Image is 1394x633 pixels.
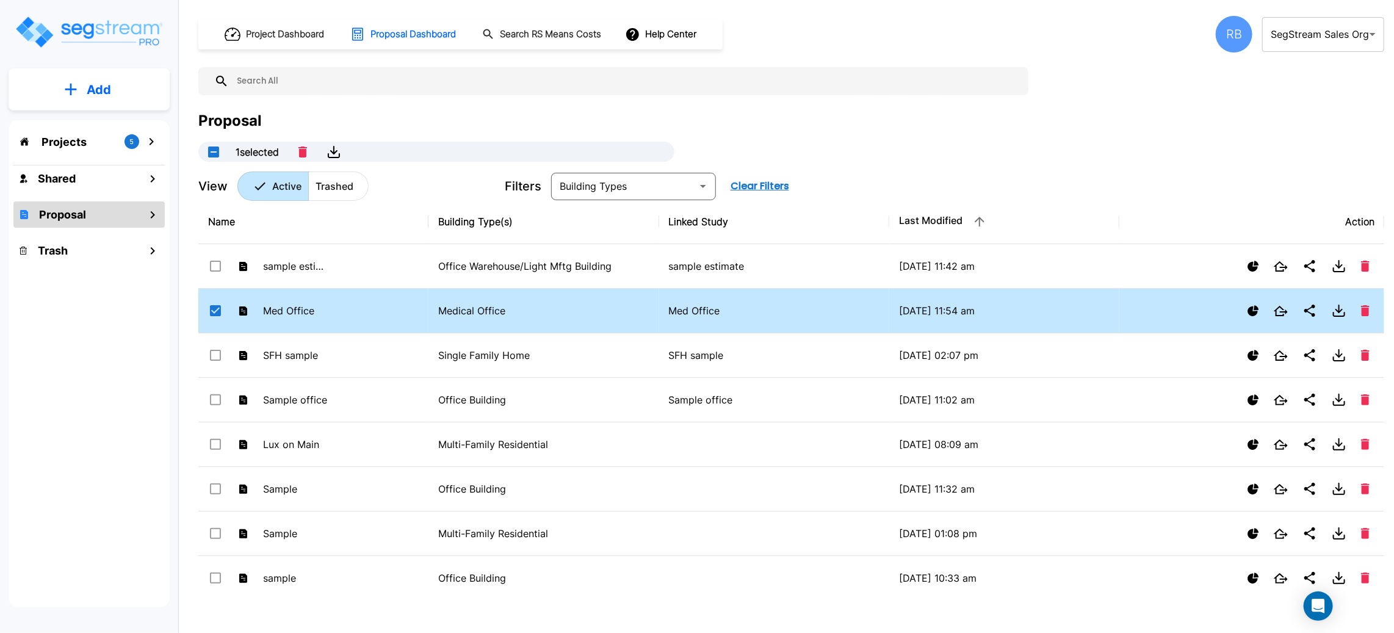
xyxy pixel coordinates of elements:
th: Building Type(s) [428,200,659,244]
p: [DATE] 10:33 am [899,571,1110,585]
button: Open New Tab [1269,568,1293,588]
p: Trashed [316,179,353,194]
h1: Project Dashboard [246,27,324,42]
button: Share [1298,254,1322,278]
img: Logo [14,15,164,49]
button: Show Proposal Tiers [1243,389,1264,411]
button: Show Proposal Tiers [1243,434,1264,455]
p: [DATE] 11:42 am [899,259,1110,273]
p: Med Office [263,303,330,318]
p: SFH sample [669,348,879,363]
div: Name [208,214,419,229]
p: Sample [263,482,330,496]
button: Delete [1356,523,1374,544]
button: Download [1327,343,1351,367]
p: Medical Office [438,303,649,318]
p: Office Building [438,571,649,585]
div: Platform [237,172,369,201]
button: Show Proposal Tiers [1243,479,1264,500]
button: Show Proposal Tiers [1243,256,1264,277]
button: Download [1327,477,1351,501]
button: Delete [1356,389,1374,410]
button: Open New Tab [1269,301,1293,321]
p: Multi-Family Residential [438,437,649,452]
button: Download [1327,298,1351,323]
button: Show Proposal Tiers [1243,523,1264,544]
button: Download [1327,388,1351,412]
p: [DATE] 11:02 am [899,392,1110,407]
button: UnSelectAll [201,140,226,164]
p: [DATE] 08:09 am [899,437,1110,452]
p: [DATE] 02:07 pm [899,348,1110,363]
button: Open New Tab [1269,524,1293,544]
p: Office Warehouse/Light Mftg Building [438,259,649,273]
p: Sample office [263,392,330,407]
p: Office Building [438,482,649,496]
h1: Trash [38,242,68,259]
button: Open New Tab [1269,390,1293,410]
th: Action [1119,200,1384,244]
button: Active [237,172,309,201]
button: Share [1298,343,1322,367]
p: 1 selected [236,145,279,159]
button: Trashed [308,172,369,201]
button: Share [1298,298,1322,323]
h1: Search RS Means Costs [500,27,601,42]
p: sample estimate [669,259,879,273]
p: 5 [130,137,134,147]
button: Open New Tab [1269,345,1293,366]
h1: Proposal Dashboard [370,27,456,42]
button: Project Dashboard [220,21,331,48]
p: View [198,177,228,195]
p: Office Building [438,392,649,407]
p: sample estimate [263,259,330,273]
th: Last Modified [889,200,1119,244]
p: Sample [263,526,330,541]
p: Projects [42,134,87,150]
button: Open New Tab [1269,435,1293,455]
div: Open Intercom Messenger [1304,591,1333,621]
p: Lux on Main [263,437,330,452]
button: Download [1327,566,1351,590]
button: Share [1298,388,1322,412]
p: SFH sample [263,348,330,363]
button: Open [695,178,712,195]
button: Download [1327,254,1351,278]
button: Download [1327,521,1351,546]
button: Delete [1356,345,1374,366]
button: Delete [1356,479,1374,499]
button: Delete [1356,434,1374,455]
p: Single Family Home [438,348,649,363]
th: Linked Study [659,200,889,244]
button: Help Center [623,23,701,46]
button: Proposal Dashboard [345,21,463,47]
button: Show Proposal Tiers [1243,300,1264,322]
button: Open New Tab [1269,479,1293,499]
button: Share [1298,521,1322,546]
p: Med Office [669,303,879,318]
button: Share [1298,477,1322,501]
input: Building Types [555,178,692,195]
button: Download [1327,432,1351,457]
button: Show Proposal Tiers [1243,345,1264,366]
h1: Shared [38,170,76,187]
p: SegStream Sales Org [1271,27,1365,42]
h1: Proposal [39,206,86,223]
button: Delete [1356,300,1374,321]
button: Delete [1356,256,1374,277]
button: Search RS Means Costs [477,23,608,46]
p: [DATE] 11:54 am [899,303,1110,318]
p: Active [272,179,302,194]
p: Multi-Family Residential [438,526,649,541]
button: Delete [1356,568,1374,588]
p: [DATE] 01:08 pm [899,526,1110,541]
p: Add [87,81,111,99]
p: sample [263,571,330,585]
button: Share [1298,432,1322,457]
button: Share [1298,566,1322,590]
p: Filters [505,177,541,195]
p: Sample office [669,392,879,407]
button: Add [9,72,170,107]
button: Open New Tab [1269,256,1293,277]
button: Download [322,140,346,164]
